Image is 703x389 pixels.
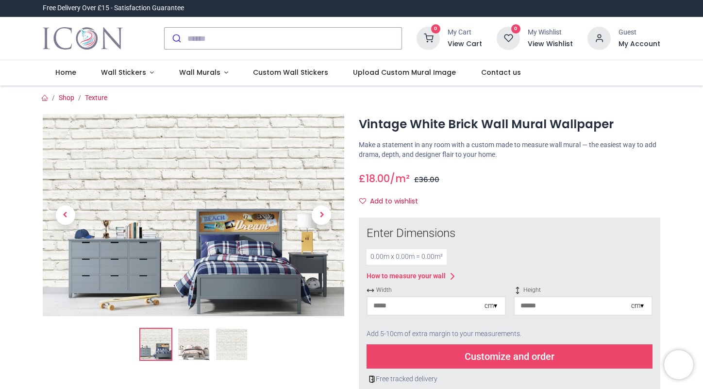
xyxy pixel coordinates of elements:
[43,25,123,52] img: Icon Wall Stickers
[43,25,123,52] a: Logo of Icon Wall Stickers
[179,68,220,77] span: Wall Murals
[43,145,88,286] a: Previous
[431,24,440,34] sup: 0
[664,350,693,379] iframe: Brevo live chat
[414,175,439,185] span: £
[56,205,75,225] span: Previous
[359,171,390,186] span: £
[511,24,520,34] sup: 0
[167,60,241,85] a: Wall Murals
[43,3,184,13] div: Free Delivery Over £15 - Satisfaction Guarantee
[43,114,344,316] img: Vintage White Brick Wall Mural Wallpaper
[456,3,660,13] iframe: Customer reviews powered by Trustpilot
[367,323,653,345] div: Add 5-10cm of extra margin to your measurements.
[367,271,446,281] div: How to measure your wall
[299,145,344,286] a: Next
[216,329,247,360] img: WS-47352-03
[140,329,171,360] img: Vintage White Brick Wall Mural Wallpaper
[359,116,660,133] h1: Vintage White Brick Wall Mural Wallpaper
[101,68,146,77] span: Wall Stickers
[497,34,520,42] a: 0
[448,39,482,49] a: View Cart
[631,301,644,311] div: cm ▾
[366,171,390,186] span: 18.00
[390,171,410,186] span: /m²
[367,286,506,294] span: Width
[359,140,660,159] p: Make a statement in any room with a custom made to measure wall mural — the easiest way to add dr...
[367,249,447,265] div: 0.00 m x 0.00 m = 0.00 m²
[619,28,660,37] div: Guest
[85,94,107,101] a: Texture
[55,68,76,77] span: Home
[528,28,573,37] div: My Wishlist
[312,205,331,225] span: Next
[514,286,653,294] span: Height
[359,198,366,204] i: Add to wishlist
[528,39,573,49] a: View Wishlist
[165,28,187,49] button: Submit
[178,329,209,360] img: WS-47352-02
[253,68,328,77] span: Custom Wall Stickers
[619,39,660,49] a: My Account
[359,193,426,210] button: Add to wishlistAdd to wishlist
[59,94,74,101] a: Shop
[419,175,439,185] span: 36.00
[353,68,456,77] span: Upload Custom Mural Image
[481,68,521,77] span: Contact us
[367,344,653,369] div: Customize and order
[417,34,440,42] a: 0
[88,60,167,85] a: Wall Stickers
[485,301,497,311] div: cm ▾
[448,28,482,37] div: My Cart
[367,374,653,384] div: Free tracked delivery
[367,225,653,242] div: Enter Dimensions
